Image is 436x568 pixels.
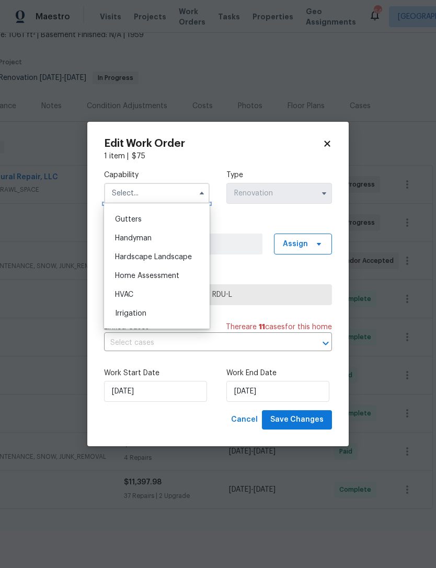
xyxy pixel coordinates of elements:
[270,413,324,426] span: Save Changes
[226,183,332,204] input: Select...
[262,410,332,430] button: Save Changes
[104,183,210,204] input: Select...
[104,138,323,149] h2: Edit Work Order
[115,216,142,223] span: Gutters
[259,323,265,331] span: 11
[226,170,332,180] label: Type
[104,368,210,378] label: Work Start Date
[104,170,210,180] label: Capability
[104,335,303,351] input: Select cases
[231,413,258,426] span: Cancel
[226,381,329,402] input: M/D/YYYY
[318,336,333,351] button: Open
[226,322,332,332] span: There are case s for this home
[104,271,332,282] label: Trade Partner
[113,289,323,300] span: J&A Care and Landscaping - RDU-L
[283,239,308,249] span: Assign
[196,187,208,200] button: Hide options
[104,151,332,161] div: 1 item |
[104,381,207,402] input: M/D/YYYY
[226,368,332,378] label: Work End Date
[104,221,332,231] label: Work Order Manager
[115,272,179,280] span: Home Assessment
[115,310,146,317] span: Irrigation
[227,410,262,430] button: Cancel
[132,153,145,160] span: $ 75
[318,187,330,200] button: Show options
[115,253,192,261] span: Hardscape Landscape
[115,291,133,298] span: HVAC
[115,235,152,242] span: Handyman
